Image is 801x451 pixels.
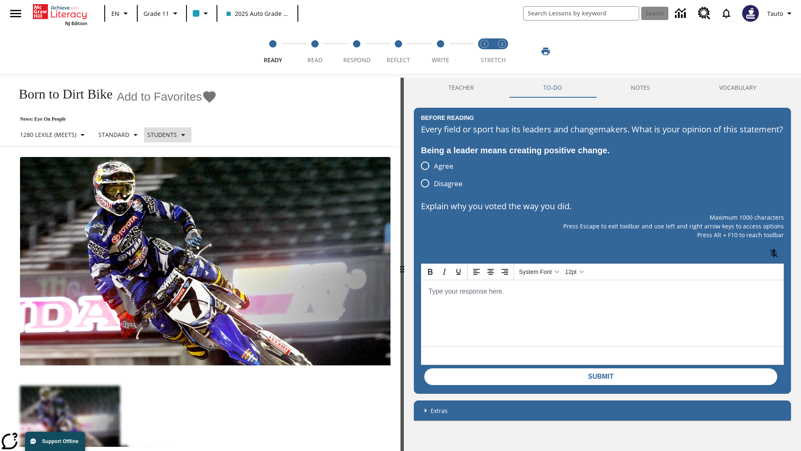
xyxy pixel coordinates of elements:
[764,6,798,21] button: Profile/Settings
[421,144,784,157] div: Being a leader means creating positive change.
[227,9,288,18] span: 2025 Auto Grade 11
[144,127,191,142] button: Select Student
[693,2,715,25] a: Resource Center, Will open in new tab
[484,41,486,47] text: 1
[414,78,791,98] div: Instructional Panel Tabs
[767,9,783,18] span: Tauto
[65,20,87,26] span: NJ Edition
[117,89,217,104] button: Add to Favorites - Born to Dirt Bike
[404,78,801,451] div: activity
[469,265,484,279] button: Align left
[715,3,737,24] a: Notifications
[742,5,759,22] img: Avatar
[400,78,404,451] div: Press Enter or Spacebar and then press right and left arrow keys to move the slider
[764,243,784,264] button: Click to activate and allow voice recognition
[25,432,85,451] button: Support Offline
[95,127,144,142] button: Scaffolds, Standard
[434,178,463,189] span: Disagree
[307,56,322,64] span: Read
[3,1,28,26] button: Open side menu
[421,123,784,136] div: Every field or sport has its leaders and changemakers. What is your opinion of this statement?
[490,28,514,74] button: Stretch Respond step 2 of 2
[532,44,559,59] button: Print
[685,78,791,98] button: VOCABULARY
[424,368,777,385] button: Submit
[416,28,465,74] button: Write step 5 of 5
[509,78,597,98] button: TO-DO
[498,265,512,279] button: Align right
[565,269,577,275] span: 12pt
[140,6,184,21] button: Grade: Grade 11, Select a grade
[519,269,552,275] span: System Font
[481,56,506,64] span: STRETCH
[421,231,784,239] p: Press Alt + F10 to reach toolbar
[98,130,129,139] p: Standard
[10,86,113,102] h1: Born to Dirt Bike
[387,56,410,64] span: Reflect
[737,3,764,24] button: Select a new avatar
[421,157,469,192] div: poll
[501,41,503,47] text: 2
[432,56,449,64] span: Write
[33,3,87,26] div: Home
[421,213,784,222] p: Maximum 1000 characters
[117,90,202,104] span: Add to Favorites
[597,78,685,98] button: NOTES
[264,56,282,64] span: Ready
[108,6,134,21] button: Language: EN, Select a language
[20,157,390,366] img: Motocross racer James Stewart flies through the air on his dirt bike.
[423,265,437,279] button: Bold
[20,130,76,139] p: 1280 Lexile (Meets)
[374,28,423,74] button: Reflect step 4 of 5
[414,78,509,98] button: Teacher
[472,28,496,74] button: Stretch Read step 1 of 2
[670,2,693,25] a: Data Center
[249,28,297,74] button: Ready step 1 of 5
[343,56,370,64] span: Respond
[437,265,451,279] button: Italic
[42,438,78,444] span: Support Offline
[524,7,639,20] input: search field
[147,130,177,139] p: Students
[421,113,474,122] h2: Before Reading
[189,6,214,21] button: Class color is light blue. Change class color
[332,28,381,74] button: Respond step 3 of 5
[144,9,169,18] span: Grade 11
[17,127,91,142] button: Select Lexile, 1280 Lexile (Meets)
[516,265,562,279] button: Fonts
[484,265,498,279] button: Align center
[421,280,783,347] iframe: Reach text area
[434,161,453,172] span: Agree
[451,265,466,279] button: Underline
[431,406,448,415] p: Extras
[111,9,119,18] span: EN
[414,400,791,421] div: Extras
[290,28,339,74] button: Read step 2 of 5
[562,265,587,279] button: Font sizes
[421,222,784,231] p: Press Escape to exit toolbar and use left and right arrow keys to access options
[421,200,784,213] p: Explain why you voted the way you did.
[10,116,217,122] p: News: Eye On People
